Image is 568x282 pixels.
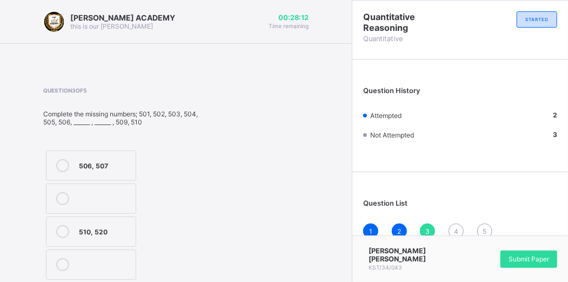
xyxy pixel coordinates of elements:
b: 2 [553,111,557,119]
span: 4 [454,227,458,235]
span: Attempted [370,112,402,120]
span: 00:28:12 [269,14,309,22]
span: Time remaining [269,23,309,29]
span: Quantitative [363,35,460,43]
span: Question 3 of 5 [43,87,203,94]
span: this is our [PERSON_NAME] [70,22,153,30]
span: 1 [369,227,372,235]
span: 3 [425,227,430,235]
div: 506, 507 [79,159,130,170]
span: KST/34/043 [369,264,402,271]
b: 3 [553,130,557,139]
span: STARTED [525,17,549,22]
span: Submit Paper [509,255,549,263]
span: [PERSON_NAME] [PERSON_NAME] [369,247,460,263]
span: Question History [363,87,420,95]
div: 510, 520 [79,225,130,236]
span: Not Attempted [370,131,414,139]
span: 5 [483,227,486,235]
span: Question List [363,199,407,207]
div: Complete the missing numbers; 501, 502, 503, 504, 505, 506, ______ , ______ , 509, 510 [43,110,203,126]
span: [PERSON_NAME] ACADEMY [70,13,175,22]
span: Quantitative Reasoning [363,11,460,33]
span: 2 [397,227,401,235]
